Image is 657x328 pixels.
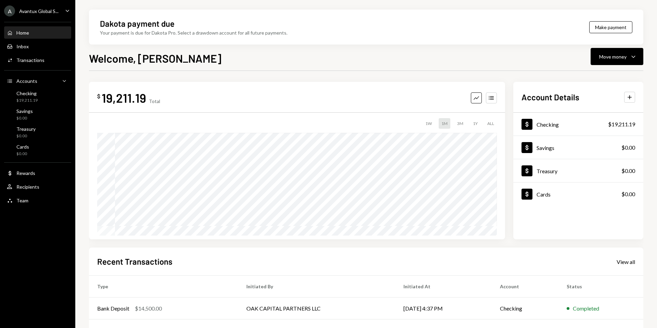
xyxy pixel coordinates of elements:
[16,144,29,150] div: Cards
[423,118,435,129] div: 1W
[102,90,146,105] div: 19,211.19
[537,168,557,174] div: Treasury
[608,120,635,128] div: $19,211.19
[135,304,162,313] div: $14,500.00
[4,167,71,179] a: Rewards
[4,180,71,193] a: Recipients
[621,190,635,198] div: $0.00
[16,98,38,103] div: $19,211.19
[599,53,627,60] div: Move money
[492,276,559,298] th: Account
[16,115,33,121] div: $0.00
[470,118,480,129] div: 1Y
[16,90,38,96] div: Checking
[4,106,71,123] a: Savings$0.00
[16,57,44,63] div: Transactions
[149,98,160,104] div: Total
[521,91,579,103] h2: Account Details
[4,26,71,39] a: Home
[492,298,559,319] td: Checking
[537,121,559,128] div: Checking
[4,88,71,105] a: Checking$19,211.19
[4,75,71,87] a: Accounts
[19,8,59,14] div: Avantux Global S...
[4,194,71,206] a: Team
[621,167,635,175] div: $0.00
[16,170,35,176] div: Rewards
[537,144,554,151] div: Savings
[16,184,39,190] div: Recipients
[238,276,395,298] th: Initiated By
[16,43,29,49] div: Inbox
[4,5,15,16] div: A
[4,40,71,52] a: Inbox
[238,298,395,319] td: OAK CAPITAL PARTNERS LLC
[591,48,643,65] button: Move money
[513,113,643,136] a: Checking$19,211.19
[485,118,497,129] div: ALL
[573,304,599,313] div: Completed
[97,256,172,267] h2: Recent Transactions
[100,29,287,36] div: Your payment is due for Dakota Pro. Select a drawdown account for all future payments.
[89,276,238,298] th: Type
[16,126,36,132] div: Treasury
[97,304,129,313] div: Bank Deposit
[4,54,71,66] a: Transactions
[16,108,33,114] div: Savings
[454,118,466,129] div: 3M
[16,133,36,139] div: $0.00
[97,93,100,100] div: $
[4,142,71,158] a: Cards$0.00
[513,159,643,182] a: Treasury$0.00
[589,21,632,33] button: Make payment
[16,151,29,157] div: $0.00
[395,276,492,298] th: Initiated At
[621,143,635,152] div: $0.00
[513,136,643,159] a: Savings$0.00
[513,182,643,205] a: Cards$0.00
[537,191,551,198] div: Cards
[100,18,175,29] div: Dakota payment due
[16,30,29,36] div: Home
[439,118,450,129] div: 1M
[558,276,643,298] th: Status
[16,198,28,203] div: Team
[617,258,635,265] a: View all
[89,51,221,65] h1: Welcome, [PERSON_NAME]
[4,124,71,140] a: Treasury$0.00
[16,78,37,84] div: Accounts
[395,298,492,319] td: [DATE] 4:37 PM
